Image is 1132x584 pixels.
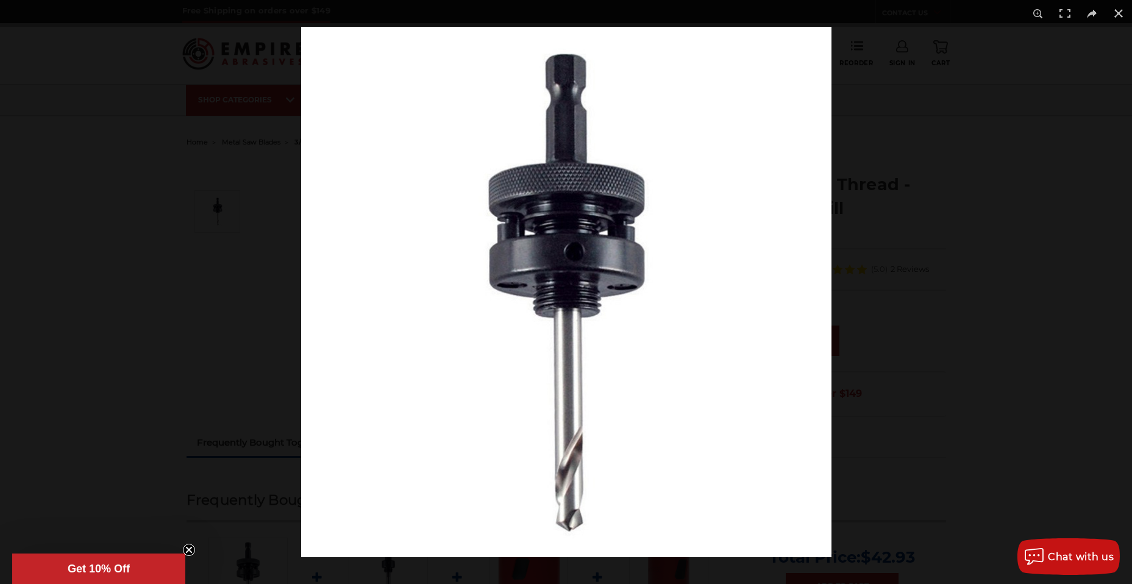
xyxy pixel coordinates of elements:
img: Arbor_MA35PS__49494.1570197256.jpg [301,27,831,557]
span: Get 10% Off [68,563,130,575]
div: Get 10% OffClose teaser [12,554,185,584]
button: Chat with us [1017,538,1120,575]
button: Close teaser [183,544,195,556]
span: Chat with us [1048,551,1114,563]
